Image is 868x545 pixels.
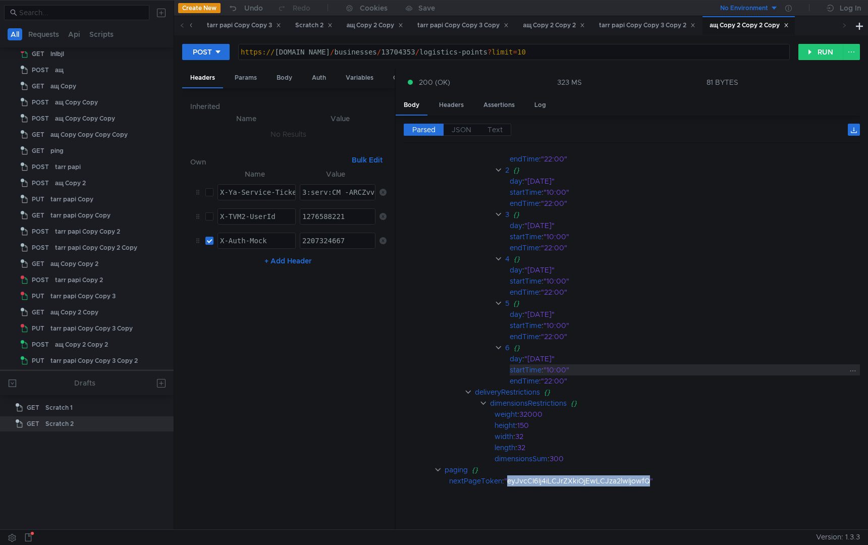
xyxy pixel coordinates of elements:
[32,159,49,175] span: POST
[32,79,44,94] span: GET
[710,20,789,31] div: ащ Copy 2 Copy 2 Copy
[510,364,541,375] div: startTime
[557,78,582,87] div: 323 MS
[541,153,847,165] div: "22:00"
[524,309,846,320] div: "[DATE]"
[524,220,846,231] div: "[DATE]"
[510,375,860,387] div: :
[510,198,860,209] div: :
[55,369,125,385] div: ащ Copy 2 Copy 2 Copy
[571,398,849,409] div: {}
[32,369,49,385] span: POST
[495,442,515,453] div: length
[32,305,44,320] span: GET
[348,154,387,166] button: Bulk Edit
[599,20,695,31] div: tarr papi Copy Copy 3 Copy 2
[510,220,522,231] div: day
[510,353,522,364] div: day
[32,46,44,62] span: GET
[50,79,76,94] div: ащ Copy
[55,337,108,352] div: ащ Copy 2 Copy 2
[55,111,115,126] div: ащ Copy Copy Copy
[418,5,435,12] div: Save
[510,198,539,209] div: endTime
[55,159,81,175] div: tarr papi
[505,342,510,353] div: 6
[32,272,49,288] span: POST
[472,464,846,475] div: {}
[495,453,548,464] div: dimensionsSum
[32,63,49,78] span: POST
[544,364,847,375] div: "10:00"
[510,264,522,276] div: day
[32,289,44,304] span: PUT
[505,253,510,264] div: 4
[505,165,509,176] div: 2
[510,276,860,287] div: :
[50,321,133,336] div: tarr papi Copy Copy 3 Copy
[720,4,768,13] div: No Environment
[510,309,860,320] div: :
[510,153,860,165] div: :
[519,409,846,420] div: 32000
[495,431,513,442] div: width
[544,231,847,242] div: "10:00"
[487,125,503,134] span: Text
[510,287,860,298] div: :
[524,264,846,276] div: "[DATE]"
[510,309,522,320] div: day
[419,77,450,88] span: 200 (OK)
[526,96,554,115] div: Log
[510,287,539,298] div: endTime
[541,331,847,342] div: "22:00"
[207,20,281,31] div: tarr papi Copy Copy 3
[182,44,230,60] button: POST
[190,156,348,168] h6: Own
[510,364,860,375] div: :
[513,165,846,176] div: {}
[412,125,436,134] span: Parsed
[55,63,64,78] div: ащ
[495,409,517,420] div: weight
[182,69,223,88] div: Headers
[296,168,375,180] th: Value
[347,20,404,31] div: ащ Copy 2 Copy
[452,125,471,134] span: JSON
[510,242,539,253] div: endTime
[510,276,541,287] div: startTime
[517,442,846,453] div: 32
[32,321,44,336] span: PUT
[816,530,860,544] span: Version: 1.3.3
[190,100,387,113] h6: Inherited
[32,224,49,239] span: POST
[270,1,317,16] button: Redo
[32,240,49,255] span: POST
[178,3,221,13] button: Create New
[840,2,861,14] div: Log In
[295,20,333,31] div: Scratch 2
[510,264,860,276] div: :
[517,420,846,431] div: 150
[510,187,541,198] div: startTime
[32,176,49,191] span: POST
[32,337,49,352] span: POST
[475,96,523,115] div: Assertions
[510,231,860,242] div: :
[32,95,49,110] span: POST
[504,475,847,486] div: "eyJvcCI6Ij4iLCJrZXkiOjEwLCJza2lwIjowfQ"
[304,69,334,87] div: Auth
[27,400,39,415] span: GET
[541,287,847,298] div: "22:00"
[32,353,44,368] span: PUT
[244,2,263,14] div: Undo
[490,398,567,409] div: dimensionsRestrictions
[449,475,860,486] div: :
[505,209,509,220] div: 3
[385,69,418,87] div: Other
[541,242,847,253] div: "22:00"
[193,46,212,58] div: POST
[221,1,270,16] button: Undo
[45,416,74,431] div: Scratch 2
[55,176,86,191] div: ащ Copy 2
[510,187,860,198] div: :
